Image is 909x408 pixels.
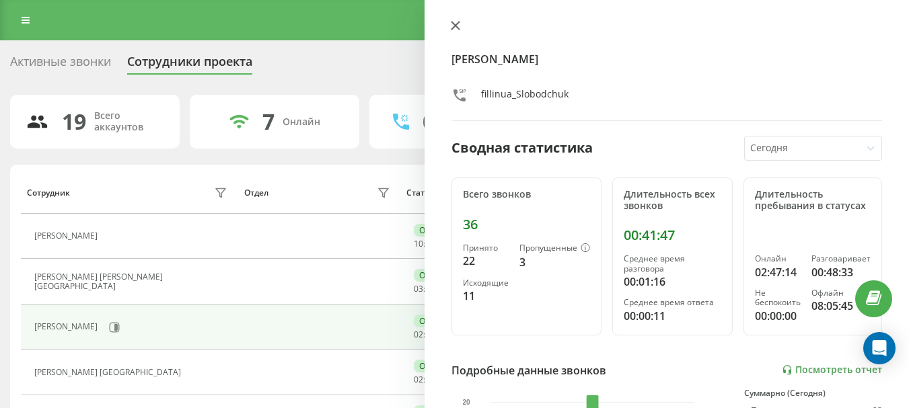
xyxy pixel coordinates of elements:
div: 02:47:14 [755,264,801,280]
div: [PERSON_NAME] [34,322,101,331]
div: Всего аккаунтов [94,110,163,133]
div: Сводная статистика [451,138,593,158]
div: : : [414,375,446,384]
div: Офлайн [811,288,871,298]
div: 19 [62,109,86,134]
div: 7 [262,109,275,134]
div: Разговаривает [811,254,871,263]
div: Всего звонков [463,189,590,200]
div: Онлайн [755,254,801,263]
div: 00:48:33 [811,264,871,280]
span: 10 [414,238,423,249]
text: 20 [462,399,470,406]
div: Принято [463,243,509,253]
div: Суммарно (Сегодня) [744,389,882,398]
div: : : [414,330,446,339]
div: [PERSON_NAME] [GEOGRAPHIC_DATA] [34,368,184,377]
div: 36 [463,216,590,233]
div: 22 [463,253,509,269]
div: Онлайн [414,269,456,282]
div: Не беспокоить [755,288,801,308]
div: Сотрудники проекта [127,54,252,75]
span: 02 [414,329,423,340]
div: Среднее время разговора [624,254,721,274]
div: Онлайн [283,116,320,128]
div: fillinua_Slobodchuk [481,87,569,107]
div: Статус [406,188,433,198]
div: Пропущенные [519,243,590,254]
div: Длительность пребывания в статусах [755,189,871,212]
div: 3 [519,254,590,270]
div: 11 [463,288,509,304]
div: Среднее время ответа [624,298,721,307]
div: Исходящие [463,278,509,288]
div: 08:05:45 [811,298,871,314]
div: 00:00:11 [624,308,721,324]
h4: [PERSON_NAME] [451,51,882,67]
div: Отдел [244,188,268,198]
div: Подробные данные звонков [451,362,606,378]
div: [PERSON_NAME] [PERSON_NAME][GEOGRAPHIC_DATA] [34,272,211,292]
div: Длительность всех звонков [624,189,721,212]
span: 02 [414,374,423,385]
div: 00:41:47 [624,227,721,243]
div: Активные звонки [10,54,111,75]
div: Онлайн [414,315,456,327]
div: [PERSON_NAME] [34,231,101,241]
span: 03 [414,283,423,294]
div: 00:01:16 [624,274,721,290]
div: : : [414,284,446,294]
div: Онлайн [414,224,456,237]
div: 0 [423,109,435,134]
div: Сотрудник [27,188,70,198]
a: Посмотреть отчет [782,364,882,376]
div: Онлайн [414,360,456,372]
div: Open Intercom Messenger [863,332,896,364]
div: 00:00:00 [755,308,801,324]
div: : : [414,239,446,249]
